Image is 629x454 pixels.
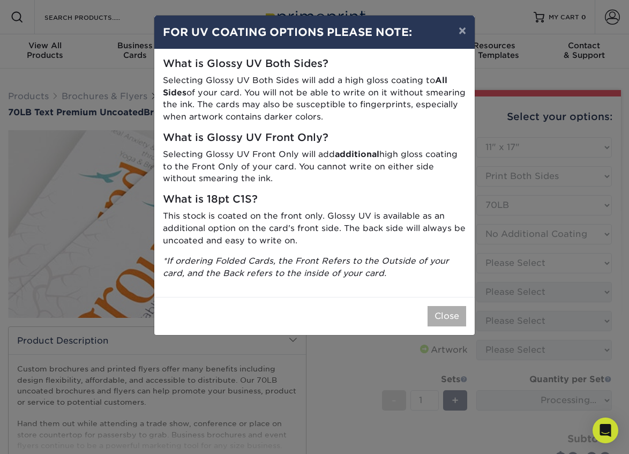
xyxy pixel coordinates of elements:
p: Selecting Glossy UV Front Only will add high gloss coating to the Front Only of your card. You ca... [163,148,466,185]
h5: What is Glossy UV Front Only? [163,132,466,144]
strong: additional [335,149,379,159]
button: × [450,16,475,46]
h5: What is 18pt C1S? [163,193,466,206]
button: Close [428,306,466,326]
i: *If ordering Folded Cards, the Front Refers to the Outside of your card, and the Back refers to t... [163,256,449,278]
p: Selecting Glossy UV Both Sides will add a high gloss coating to of your card. You will not be abl... [163,75,466,123]
h5: What is Glossy UV Both Sides? [163,58,466,70]
strong: All Sides [163,75,447,98]
p: This stock is coated on the front only. Glossy UV is available as an additional option on the car... [163,210,466,247]
div: Open Intercom Messenger [593,418,618,443]
h4: FOR UV COATING OPTIONS PLEASE NOTE: [163,24,466,40]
